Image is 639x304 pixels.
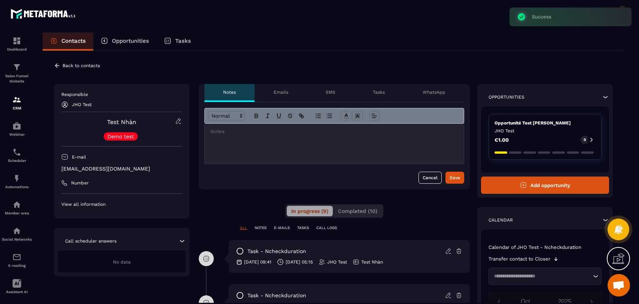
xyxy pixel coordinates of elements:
p: Number [71,180,89,186]
p: Calendar [489,217,513,223]
div: Save [450,174,460,181]
p: Tasks [373,89,385,95]
div: Search for option [489,268,602,285]
p: Social Networks [2,237,32,241]
p: JHO Test [72,102,92,107]
img: logo [10,7,78,21]
a: automationsautomationsMember area [2,195,32,221]
span: Completed (10) [338,208,377,214]
a: Test Nhàn [107,118,136,126]
p: [EMAIL_ADDRESS][DOMAIN_NAME] [61,165,182,172]
p: Automations [2,185,32,189]
p: Calendar of JHO Test - Ncheckduration [489,244,602,250]
p: [DATE] 05:15 [286,259,313,265]
button: Completed (10) [334,206,382,216]
p: Emails [274,89,288,95]
a: Contacts [43,33,93,51]
p: Scheduler [2,159,32,163]
button: Add opportunity [481,177,609,194]
a: emailemailE-mailing [2,247,32,273]
a: automationsautomationsAutomations [2,168,32,195]
p: task - Ncheckduration [247,248,306,255]
img: email [12,253,21,262]
p: Test Nhàn [361,259,383,265]
p: Opportunities [112,37,149,44]
p: Tasks [175,37,191,44]
p: ALL [240,225,247,231]
p: [DATE] 09:41 [244,259,271,265]
p: Call scheduler answers [65,238,116,244]
p: Sales Funnel Website [2,73,32,84]
p: Opportunité Test [PERSON_NAME] [495,120,596,126]
p: E-mail [72,154,86,160]
p: SMS [326,89,335,95]
p: Contacts [61,37,86,44]
a: Opportunities [93,33,156,51]
img: automations [12,121,21,130]
p: €1.00 [495,137,509,142]
a: automationsautomationsWebinar [2,116,32,142]
div: Mở cuộc trò chuyện [608,274,630,297]
p: Assistant AI [2,290,32,294]
p: Member area [2,211,32,215]
p: Responsible [61,91,182,97]
p: WhatsApp [423,89,445,95]
p: 0 [584,137,586,142]
img: scheduler [12,148,21,157]
a: Tasks [156,33,198,51]
img: automations [12,174,21,183]
span: In progress (9) [291,208,328,214]
p: TASKS [297,225,309,231]
p: Opportunities [489,94,524,100]
button: Save [445,172,464,184]
span: No data [113,259,131,265]
p: View all information [61,201,182,207]
p: CRM [2,106,32,110]
p: JHO Test [495,128,596,134]
a: formationformationDashboard [2,31,32,57]
a: Assistant AI [2,273,32,300]
input: Search for option [492,273,591,280]
img: formation [12,95,21,104]
p: E-mailing [2,264,32,268]
p: task - Ncheckduration [247,292,306,299]
img: automations [12,200,21,209]
p: Notes [223,89,236,95]
a: formationformationCRM [2,90,32,116]
p: Webinar [2,132,32,136]
button: Cancel [419,172,442,184]
a: schedulerschedulerScheduler [2,142,32,168]
p: JHO Test [327,259,347,265]
p: Demo test [107,134,134,139]
p: Dashboard [2,47,32,51]
img: formation [12,36,21,45]
button: In progress (9) [287,206,333,216]
p: Back to contacts [63,63,100,68]
a: social-networksocial-networkSocial Networks [2,221,32,247]
img: social-network [12,226,21,235]
p: NOTES [255,225,267,231]
a: formationformationSales Funnel Website [2,57,32,90]
p: E-MAILS [274,225,290,231]
p: CALL LOGS [316,225,337,231]
p: Transfer contact to Closer [489,256,550,262]
img: formation [12,63,21,72]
